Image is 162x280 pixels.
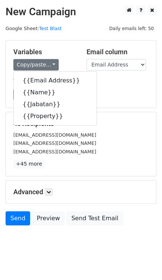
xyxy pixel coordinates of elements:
a: {{Jabatan}} [14,98,97,110]
a: Daily emails left: 50 [107,26,156,31]
a: Copy/paste... [13,59,59,71]
a: {{Property}} [14,110,97,122]
a: {{Name}} [14,87,97,98]
small: [EMAIL_ADDRESS][DOMAIN_NAME] [13,149,96,154]
small: [EMAIL_ADDRESS][DOMAIN_NAME] [13,140,96,146]
iframe: Chat Widget [125,244,162,280]
h5: Advanced [13,188,149,196]
a: Preview [32,211,65,225]
h5: Variables [13,48,75,56]
h5: Email column [87,48,149,56]
a: Send [6,211,30,225]
h2: New Campaign [6,6,156,18]
small: Google Sheet: [6,26,62,31]
a: {{Email Address}} [14,75,97,87]
a: Test Blast [39,26,62,31]
a: +45 more [13,159,45,169]
small: [EMAIL_ADDRESS][DOMAIN_NAME] [13,132,96,138]
span: Daily emails left: 50 [107,25,156,33]
a: Send Test Email [67,211,123,225]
